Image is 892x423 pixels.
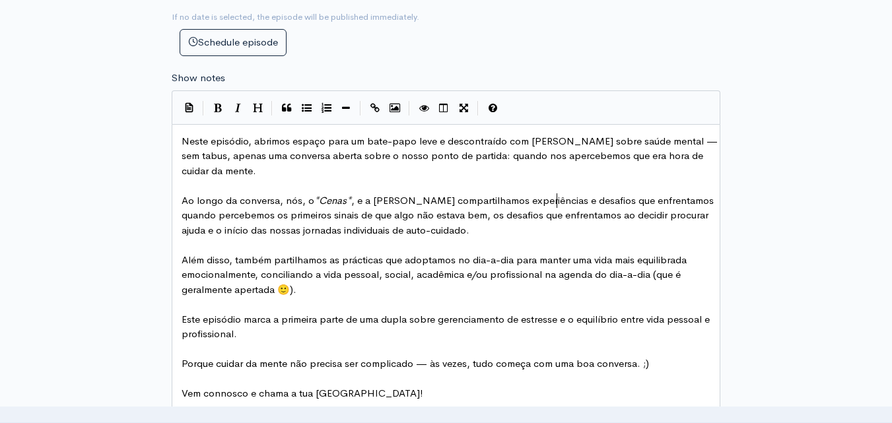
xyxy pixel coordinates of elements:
[228,98,248,118] button: Italic
[182,313,712,341] span: Este episódio marca a primeira parte de uma dupla sobre gerenciamento de estresse e o equilíbrio ...
[336,98,356,118] button: Insert Horizontal Line
[477,101,479,116] i: |
[454,98,473,118] button: Toggle Fullscreen
[180,29,287,56] button: Schedule episode
[409,101,410,116] i: |
[271,101,273,116] i: |
[296,98,316,118] button: Generic List
[277,98,296,118] button: Quote
[172,71,225,86] label: Show notes
[483,98,502,118] button: Markdown Guide
[365,98,385,118] button: Create Link
[434,98,454,118] button: Toggle Side by Side
[182,135,720,177] span: Neste episódio, abrimos espaço para um bate-papo leve e descontraído com [PERSON_NAME] sobre saúd...
[385,98,405,118] button: Insert Image
[182,357,649,370] span: Porque cuidar da mente não precisa ser complicado — às vezes, tudo começa com uma boa conversa. ;)
[182,194,716,236] span: Ao longo da conversa, nós, o , e a [PERSON_NAME] compartilhamos experiências e desafios que enfre...
[414,98,434,118] button: Toggle Preview
[208,98,228,118] button: Bold
[316,98,336,118] button: Numbered List
[248,98,267,118] button: Heading
[179,97,199,117] button: Insert Show Notes Template
[172,11,419,22] small: If no date is selected, the episode will be published immediately.
[319,194,347,207] span: Cenas
[360,101,361,116] i: |
[182,253,689,296] span: Além disso, também partilhamos as prácticas que adoptamos no dia-a-dia para manter uma vida mais ...
[182,387,423,399] span: Vem connosco e chama a tua [GEOGRAPHIC_DATA]!
[203,101,204,116] i: |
